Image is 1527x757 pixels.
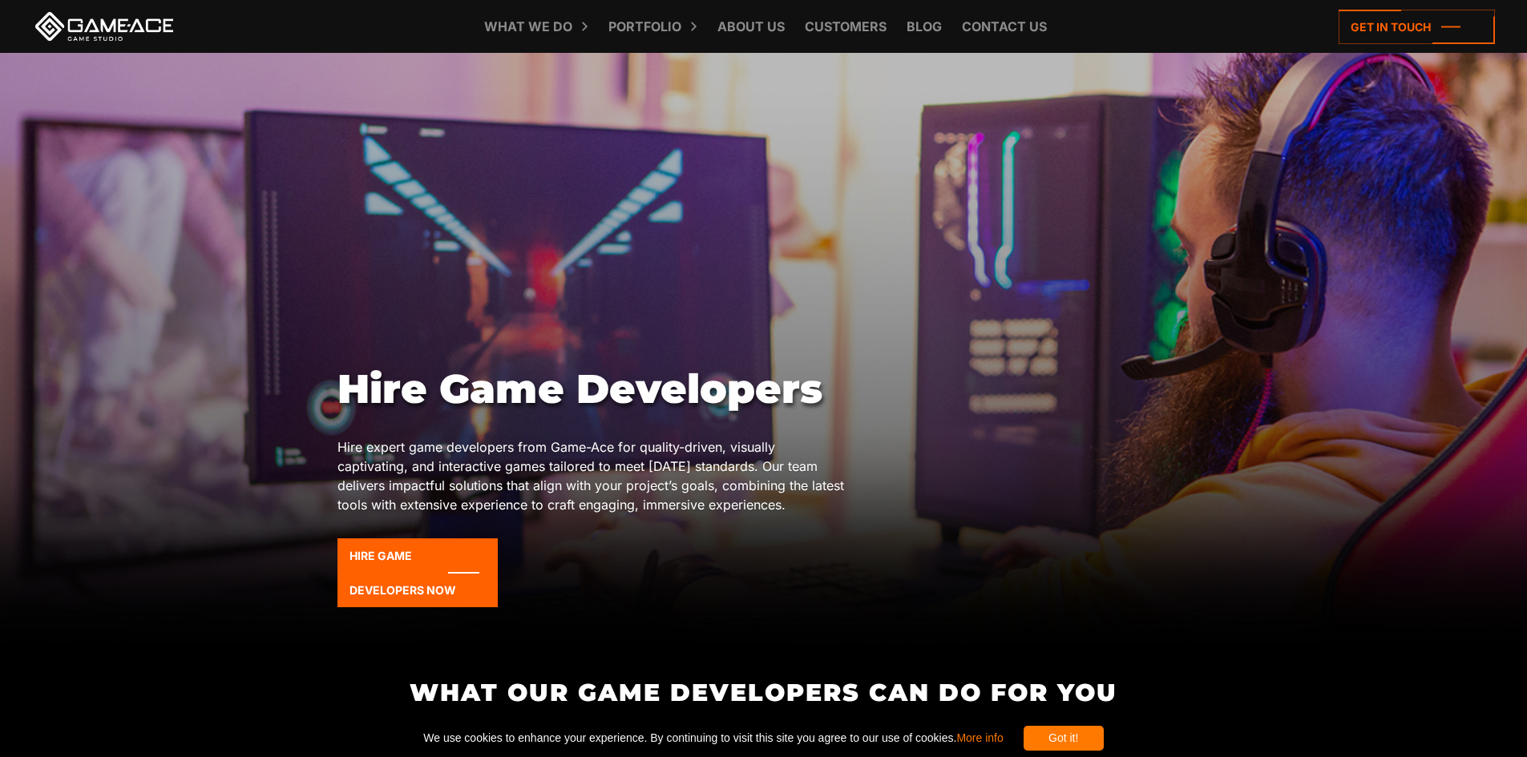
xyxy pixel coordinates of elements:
[337,679,1190,706] h2: What Our Game Developers Can Do for You
[1024,726,1104,751] div: Got it!
[1339,10,1495,44] a: Get in touch
[337,365,849,413] h1: Hire Game Developers
[337,437,849,514] p: Hire expert game developers from Game-Ace for quality-driven, visually captivating, and interacti...
[423,726,1003,751] span: We use cookies to enhance your experience. By continuing to visit this site you agree to our use ...
[337,538,498,607] a: Hire game developers now
[956,731,1003,744] a: More info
